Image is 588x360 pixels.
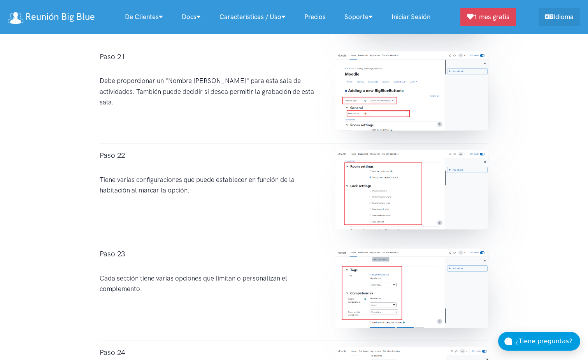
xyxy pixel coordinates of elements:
[382,9,440,25] a: Iniciar sesión
[100,150,320,161] h4: Paso 22
[335,249,488,328] img: moodle4-setup-23.png
[100,249,320,259] h4: Paso 23
[92,51,328,137] div: Debe proporcionar un "Nombre [PERSON_NAME]" para esta sala de actividades. También puede decidir ...
[335,150,488,229] img: moodle4-setup-22.png
[100,347,320,358] h4: Paso 24
[539,8,580,26] a: Idioma
[498,332,580,351] button: ¿Tiene preguntas?
[8,9,95,25] a: Reunión Big Blue
[116,9,172,25] a: De clientes
[172,9,210,25] a: Docs
[92,150,328,236] div: Tiene varias configuraciones que puede establecer en función de la habitación al marcar la opción.
[210,9,295,25] a: Características / uso
[8,12,23,24] img: logo
[515,336,580,346] div: ¿Tiene preguntas?
[100,51,320,62] h4: Paso 21
[335,51,488,131] img: moodle4-setup-21.png
[460,8,516,26] a: 1 mes gratis
[335,9,382,25] a: Soporte
[92,249,328,334] div: Cada sección tiene varias opciones que limitan o personalizan el complemento.
[295,9,335,25] a: Precios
